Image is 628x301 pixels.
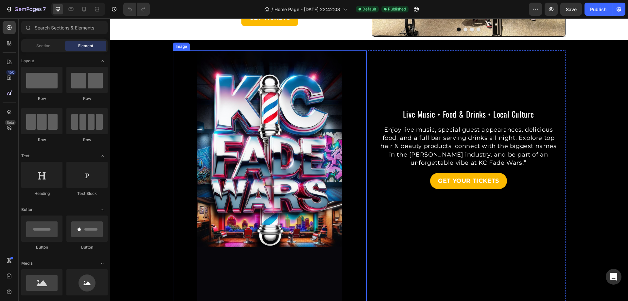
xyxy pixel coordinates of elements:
[320,155,397,171] a: GET YOUR TICKETS
[21,153,29,159] span: Text
[97,151,108,161] span: Toggle open
[5,120,16,125] div: Beta
[268,107,449,149] p: Enjoy live music, special guest appearances, delicious food, and a full bar serving drinks all ni...
[6,70,16,75] div: 450
[43,5,46,13] p: 7
[21,191,62,197] div: Heading
[66,96,108,102] div: Row
[3,3,49,16] button: 7
[21,58,34,64] span: Layout
[388,6,406,12] span: Published
[21,207,33,213] span: Button
[123,3,150,16] div: Undo/Redo
[64,25,78,31] div: Image
[66,244,108,250] div: Button
[36,43,50,49] span: Section
[21,244,62,250] div: Button
[606,269,621,285] div: Open Intercom Messenger
[66,137,108,143] div: Row
[328,159,389,167] p: GET YOUR TICKETS
[566,7,577,12] span: Save
[97,204,108,215] span: Toggle open
[66,191,108,197] div: Text Block
[97,56,108,66] span: Toggle open
[590,6,606,13] div: Publish
[584,3,612,16] button: Publish
[560,3,582,16] button: Save
[267,90,450,102] h2: Live Music • Food & Drinks • Local Culture
[362,6,376,12] span: Default
[274,6,340,13] span: Home Page - [DATE] 22:42:08
[63,32,256,291] img: gempages_580407018670522964-d73d934b-f0a7-4fca-9a1e-a33d8ea8c049.png
[262,32,455,229] div: Background Image
[21,96,62,102] div: Row
[97,258,108,269] span: Toggle open
[21,21,108,34] input: Search Sections & Elements
[78,43,93,49] span: Element
[110,18,628,301] iframe: Design area
[21,260,33,266] span: Media
[271,6,273,13] span: /
[21,137,62,143] div: Row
